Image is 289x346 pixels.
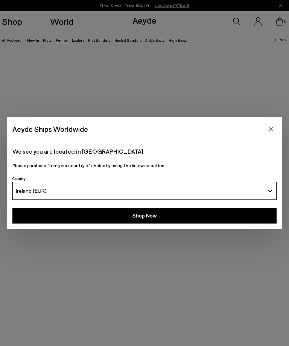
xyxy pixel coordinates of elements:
[16,187,47,194] span: Ireland (EUR)
[12,208,277,224] button: Shop Now
[12,176,26,181] span: Country
[12,147,277,156] p: We see you are located in [GEOGRAPHIC_DATA]
[265,124,277,135] button: Close
[12,122,88,136] span: Aeyde Ships Worldwide
[12,162,277,169] p: Please purchase from your country of choice by using the below selection:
